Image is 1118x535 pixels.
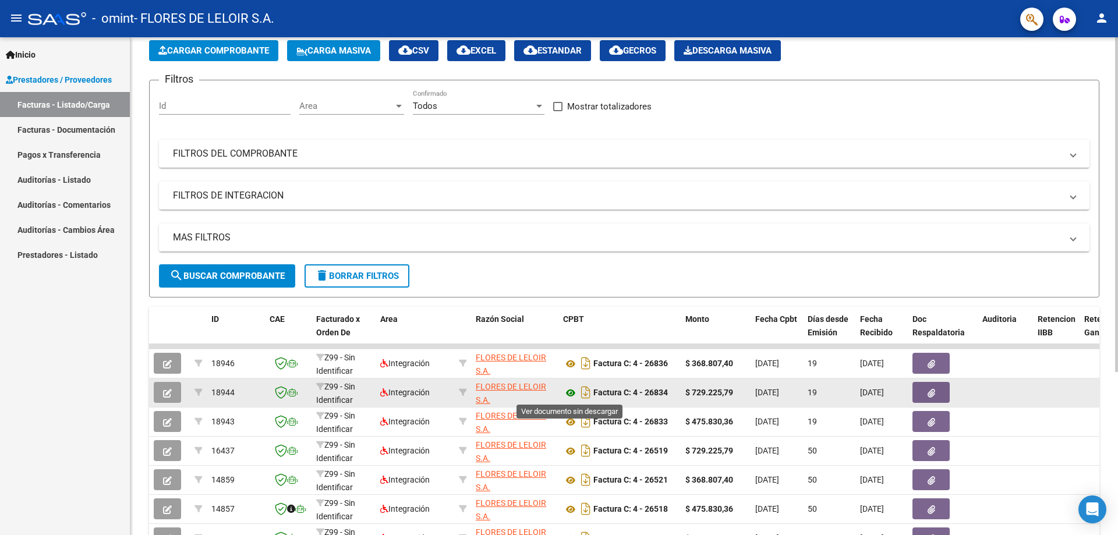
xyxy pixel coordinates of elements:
datatable-header-cell: Monto [681,307,751,358]
mat-icon: cloud_download [609,43,623,57]
mat-panel-title: MAS FILTROS [173,231,1062,244]
span: Mostrar totalizadores [567,100,652,114]
span: Descarga Masiva [684,45,772,56]
span: Z99 - Sin Identificar [316,440,355,463]
div: 30714508144 [476,351,554,375]
button: Borrar Filtros [305,264,409,288]
mat-icon: search [169,268,183,282]
datatable-header-cell: Días desde Emisión [803,307,855,358]
span: CPBT [563,314,584,324]
span: Retencion IIBB [1038,314,1075,337]
mat-expansion-panel-header: FILTROS DEL COMPROBANTE [159,140,1089,168]
span: Area [380,314,398,324]
span: Integración [380,359,430,368]
span: [DATE] [860,359,884,368]
div: Open Intercom Messenger [1078,495,1106,523]
datatable-header-cell: Fecha Cpbt [751,307,803,358]
strong: $ 475.830,36 [685,504,733,513]
div: 30714508144 [476,409,554,434]
button: Estandar [514,40,591,61]
i: Descargar documento [578,412,593,431]
datatable-header-cell: Facturado x Orden De [312,307,376,358]
span: 50 [808,504,817,513]
span: 19 [808,417,817,426]
mat-icon: delete [315,268,329,282]
strong: Factura C: 4 - 26521 [593,476,668,485]
mat-panel-title: FILTROS DE INTEGRACION [173,189,1062,202]
span: [DATE] [860,475,884,484]
i: Descargar documento [578,441,593,460]
span: Días desde Emisión [808,314,848,337]
span: [DATE] [860,388,884,397]
span: - omint [92,6,134,31]
strong: Factura C: 4 - 26833 [593,417,668,427]
span: Buscar Comprobante [169,271,285,281]
datatable-header-cell: CPBT [558,307,681,358]
mat-icon: cloud_download [457,43,470,57]
span: EXCEL [457,45,496,56]
span: Facturado x Orden De [316,314,360,337]
span: CAE [270,314,285,324]
span: ID [211,314,219,324]
span: [DATE] [755,388,779,397]
span: Todos [413,101,437,111]
span: [DATE] [755,504,779,513]
div: 30714508144 [476,467,554,492]
strong: $ 475.830,36 [685,417,733,426]
span: Fecha Recibido [860,314,893,337]
span: CSV [398,45,429,56]
mat-icon: cloud_download [523,43,537,57]
span: FLORES DE LELOIR S.A. [476,411,546,434]
span: [DATE] [755,359,779,368]
span: Z99 - Sin Identificar [316,498,355,521]
span: [DATE] [860,446,884,455]
span: 14857 [211,504,235,513]
span: 50 [808,446,817,455]
span: Z99 - Sin Identificar [316,469,355,492]
datatable-header-cell: CAE [265,307,312,358]
span: FLORES DE LELOIR S.A. [476,498,546,521]
span: Area [299,101,394,111]
span: Gecros [609,45,656,56]
datatable-header-cell: Razón Social [471,307,558,358]
span: Cargar Comprobante [158,45,269,56]
span: [DATE] [755,417,779,426]
span: [DATE] [860,417,884,426]
span: 50 [808,475,817,484]
span: FLORES DE LELOIR S.A. [476,440,546,463]
span: 19 [808,359,817,368]
app-download-masive: Descarga masiva de comprobantes (adjuntos) [674,40,781,61]
strong: Factura C: 4 - 26518 [593,505,668,514]
datatable-header-cell: Retencion IIBB [1033,307,1080,358]
i: Descargar documento [578,470,593,489]
div: 30714508144 [476,497,554,521]
datatable-header-cell: Doc Respaldatoria [908,307,978,358]
strong: $ 368.807,40 [685,475,733,484]
datatable-header-cell: Auditoria [978,307,1033,358]
span: Integración [380,446,430,455]
button: Buscar Comprobante [159,264,295,288]
mat-panel-title: FILTROS DEL COMPROBANTE [173,147,1062,160]
span: 18943 [211,417,235,426]
span: 18944 [211,388,235,397]
span: [DATE] [755,475,779,484]
mat-icon: menu [9,11,23,25]
span: 19 [808,388,817,397]
span: 18946 [211,359,235,368]
span: Razón Social [476,314,524,324]
div: 30714508144 [476,380,554,405]
span: Auditoria [982,314,1017,324]
span: Prestadores / Proveedores [6,73,112,86]
button: EXCEL [447,40,505,61]
span: [DATE] [860,504,884,513]
strong: Factura C: 4 - 26519 [593,447,668,456]
span: Z99 - Sin Identificar [316,411,355,434]
span: - FLORES DE LELOIR S.A. [134,6,274,31]
span: Integración [380,504,430,513]
div: 30714508144 [476,438,554,463]
span: Integración [380,475,430,484]
datatable-header-cell: Fecha Recibido [855,307,908,358]
span: Z99 - Sin Identificar [316,382,355,405]
span: Z99 - Sin Identificar [316,353,355,375]
span: Carga Masiva [296,45,371,56]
